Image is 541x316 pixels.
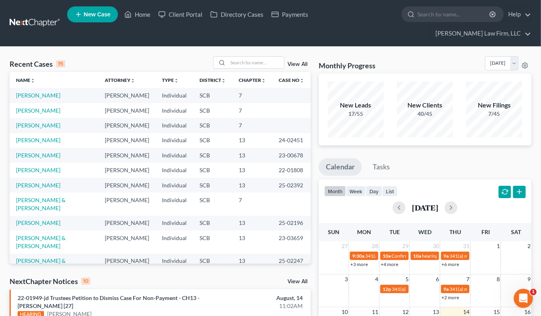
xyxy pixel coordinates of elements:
button: month [324,186,346,197]
span: 1 [496,241,501,251]
td: SCB [193,148,232,163]
span: 1 [530,289,537,295]
a: [PERSON_NAME] Law Firm, LLC [431,26,531,41]
td: [PERSON_NAME] [98,254,156,276]
td: [PERSON_NAME] [98,178,156,193]
td: 25-02247 [272,254,311,276]
div: New Clients [397,101,453,110]
div: 11:02AM [213,302,303,310]
a: Directory Cases [206,7,268,22]
button: week [346,186,366,197]
td: Individual [156,118,193,133]
a: Payments [268,7,312,22]
a: +2 more [441,294,459,300]
div: New Leads [328,101,384,110]
td: Individual [156,103,193,118]
a: Help [504,7,531,22]
i: unfold_more [221,78,226,83]
a: [PERSON_NAME] [16,137,60,143]
button: list [382,186,397,197]
div: New Filings [466,101,522,110]
a: [PERSON_NAME] & [PERSON_NAME] [16,235,66,249]
div: 17/55 [328,110,384,118]
td: [PERSON_NAME] [98,88,156,103]
span: 10a [383,253,391,259]
span: 8 [496,274,501,284]
span: 28 [371,241,379,251]
span: 3 [344,274,349,284]
div: 40/45 [397,110,453,118]
a: [PERSON_NAME] [16,92,60,99]
span: 9a [443,286,449,292]
td: 13 [232,178,272,193]
span: Thu [449,229,461,235]
td: 24-02451 [272,133,311,148]
td: [PERSON_NAME] [98,163,156,177]
span: 12p [383,286,391,292]
td: 25-02392 [272,178,311,193]
span: Tue [389,229,400,235]
h2: [DATE] [412,203,438,212]
a: [PERSON_NAME] [16,122,60,129]
td: 13 [232,163,272,177]
td: 7 [232,88,272,103]
td: SCB [193,88,232,103]
a: Case Nounfold_more [279,77,304,83]
td: Individual [156,178,193,193]
td: SCB [193,103,232,118]
span: 5 [405,274,409,284]
td: 7 [232,193,272,215]
span: Wed [418,229,431,235]
span: 29 [401,241,409,251]
a: [PERSON_NAME] [16,167,60,173]
td: Individual [156,231,193,253]
span: 341(a) meeting for [PERSON_NAME] & [PERSON_NAME] [365,253,485,259]
div: August, 14 [213,294,303,302]
a: 22-01949-jd Trustees Petition to Dismiss Case For Non-Payment - CH13 - [PERSON_NAME] [27] [18,294,200,309]
td: 7 [232,118,272,133]
td: SCB [193,193,232,215]
a: Tasks [365,158,397,176]
a: Calendar [319,158,362,176]
span: 2 [527,241,531,251]
a: +4 more [381,261,398,267]
a: Home [120,7,154,22]
td: [PERSON_NAME] [98,148,156,163]
a: Nameunfold_more [16,77,35,83]
td: SCB [193,254,232,276]
div: Recent Cases [10,59,65,69]
td: 23-03659 [272,231,311,253]
td: Individual [156,148,193,163]
a: View All [287,62,307,67]
td: 13 [232,216,272,231]
td: Individual [156,88,193,103]
td: SCB [193,231,232,253]
div: 10 [81,278,90,285]
h3: Monthly Progress [319,61,375,70]
span: 341(a) meeting for [PERSON_NAME] [449,286,527,292]
i: unfold_more [299,78,304,83]
td: [PERSON_NAME] [98,193,156,215]
td: 13 [232,148,272,163]
td: Individual [156,254,193,276]
span: Sun [328,229,339,235]
span: 31 [462,241,470,251]
td: SCB [193,216,232,231]
span: 9:30a [352,253,364,259]
span: 10a [413,253,421,259]
i: unfold_more [261,78,266,83]
span: hearing for [PERSON_NAME] [422,253,483,259]
td: Individual [156,163,193,177]
i: unfold_more [30,78,35,83]
span: 30 [432,241,440,251]
i: unfold_more [130,78,135,83]
a: [PERSON_NAME] [16,152,60,159]
td: Individual [156,216,193,231]
div: 7/45 [466,110,522,118]
a: [PERSON_NAME] [16,219,60,226]
span: Mon [357,229,371,235]
td: [PERSON_NAME] [98,231,156,253]
td: 13 [232,231,272,253]
td: 13 [232,254,272,276]
td: [PERSON_NAME] [98,103,156,118]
